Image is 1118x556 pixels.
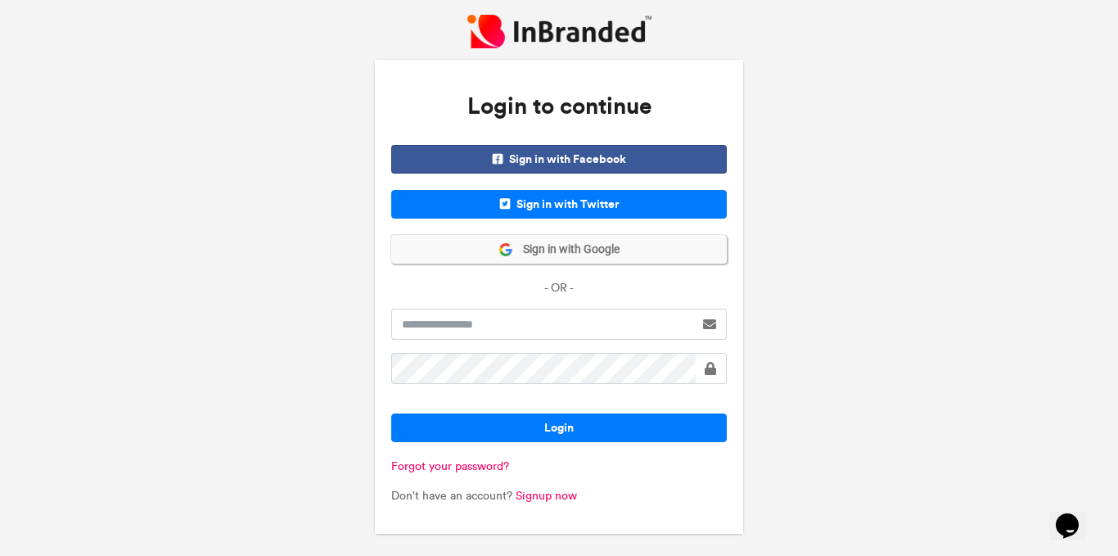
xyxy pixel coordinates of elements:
[391,190,727,219] span: Sign in with Twitter
[391,145,727,174] span: Sign in with Facebook
[467,15,651,48] img: InBranded Logo
[391,280,727,296] p: - OR -
[1049,490,1102,540] iframe: chat widget
[516,489,577,503] a: Signup now
[513,242,620,258] span: Sign in with Google
[391,414,727,442] button: Login
[391,459,509,473] a: Forgot your password?
[391,488,727,504] p: Don't have an account?
[391,76,727,137] h3: Login to continue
